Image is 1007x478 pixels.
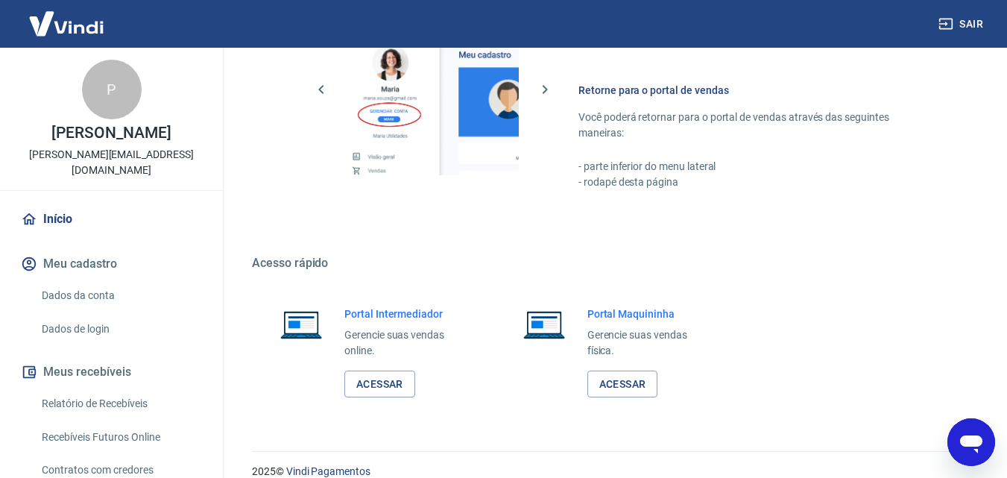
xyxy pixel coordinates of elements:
p: Gerencie suas vendas física. [587,327,711,359]
p: [PERSON_NAME][EMAIL_ADDRESS][DOMAIN_NAME] [12,147,211,178]
h6: Retorne para o portal de vendas [578,83,935,98]
img: Imagem da dashboard mostrando o botão de gerenciar conta na sidebar no lado esquerdo [347,4,519,175]
a: Início [18,203,205,236]
p: - parte inferior do menu lateral [578,159,935,174]
button: Meu cadastro [18,248,205,280]
a: Dados de login [36,314,205,345]
img: Vindi [18,1,115,46]
a: Relatório de Recebíveis [36,389,205,419]
p: Gerencie suas vendas online. [344,327,468,359]
a: Acessar [587,371,658,398]
button: Sair [935,10,989,38]
img: Imagem de um notebook aberto [270,306,332,342]
h5: Acesso rápido [252,256,971,271]
iframe: Botão para abrir a janela de mensagens [947,418,995,466]
button: Meus recebíveis [18,356,205,389]
a: Acessar [344,371,415,398]
p: Você poderá retornar para o portal de vendas através das seguintes maneiras: [578,110,935,141]
p: - rodapé desta página [578,174,935,190]
div: P [82,60,142,119]
a: Recebíveis Futuros Online [36,422,205,453]
h6: Portal Maquininha [587,306,711,321]
h6: Portal Intermediador [344,306,468,321]
a: Vindi Pagamentos [286,465,370,477]
img: Imagem de um notebook aberto [513,306,575,342]
a: Dados da conta [36,280,205,311]
p: [PERSON_NAME] [51,125,171,141]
